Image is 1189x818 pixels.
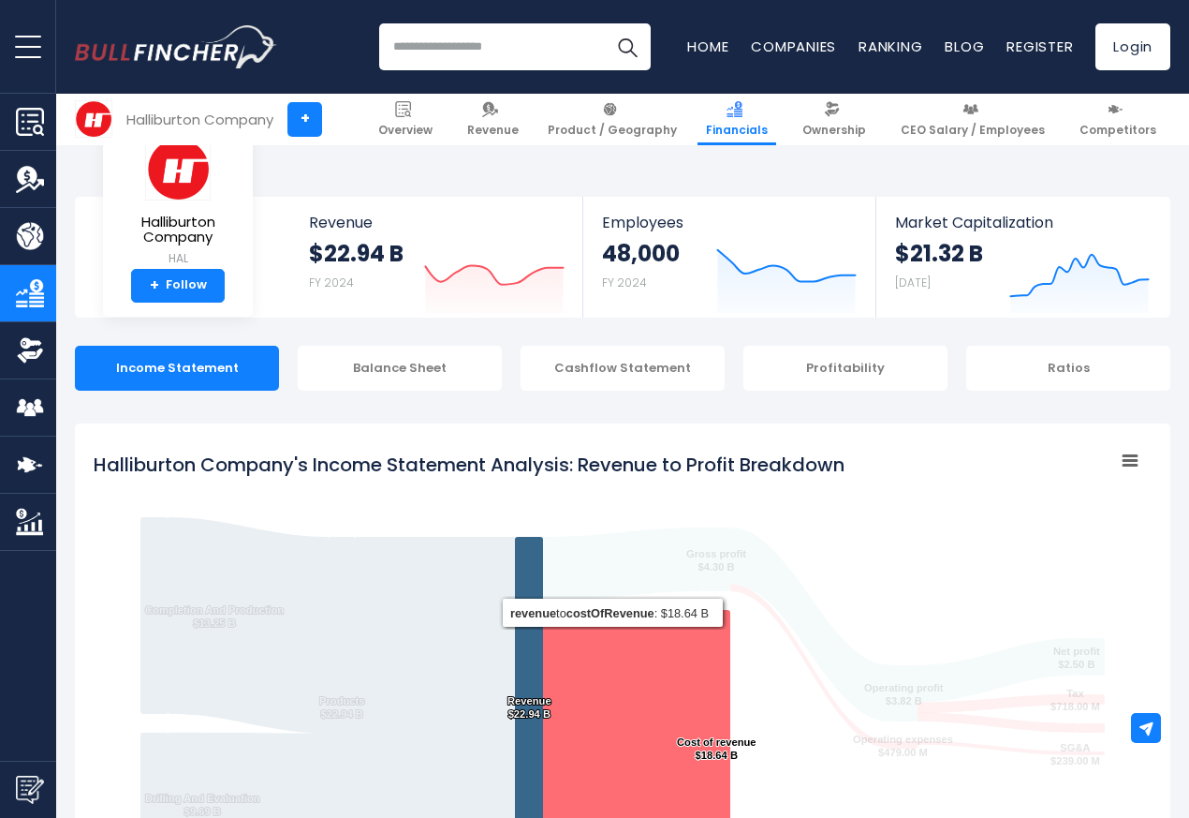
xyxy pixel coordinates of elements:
[118,250,238,267] small: HAL
[539,94,685,145] a: Product / Geography
[548,123,677,138] span: Product / Geography
[309,239,404,268] strong: $22.94 B
[145,793,260,817] text: Drilling And Evaluation $9.69 B
[876,197,1168,318] a: Market Capitalization $21.32 B [DATE]
[75,346,279,391] div: Income Statement
[319,695,365,720] text: Products $22.94 B
[686,548,746,573] text: Gross profit $4.30 B
[604,23,651,70] button: Search
[1095,23,1170,70] a: Login
[1006,37,1073,56] a: Register
[126,109,273,130] div: Halliburton Company
[706,123,768,138] span: Financials
[145,604,284,629] text: Completion And Production $13.25 B
[145,138,211,201] img: HAL logo
[290,197,583,318] a: Revenue $22.94 B FY 2024
[751,37,836,56] a: Companies
[309,214,565,231] span: Revenue
[467,123,519,138] span: Revenue
[76,101,111,137] img: HAL logo
[507,695,551,720] text: Revenue $22.94 B
[287,102,322,137] a: +
[802,123,866,138] span: Ownership
[118,215,238,245] span: Halliburton Company
[743,346,947,391] div: Profitability
[892,94,1053,145] a: CEO Salary / Employees
[602,214,856,231] span: Employees
[378,123,433,138] span: Overview
[309,275,354,290] small: FY 2024
[521,346,725,391] div: Cashflow Statement
[1079,123,1156,138] span: Competitors
[75,25,277,68] img: Bullfincher logo
[583,197,874,318] a: Employees 48,000 FY 2024
[966,346,1170,391] div: Ratios
[853,734,953,758] text: Operating expenses $479.00 M
[901,123,1045,138] span: CEO Salary / Employees
[895,239,983,268] strong: $21.32 B
[602,239,680,268] strong: 48,000
[602,275,647,290] small: FY 2024
[459,94,527,145] a: Revenue
[16,336,44,364] img: Ownership
[945,37,984,56] a: Blog
[859,37,922,56] a: Ranking
[370,94,441,145] a: Overview
[117,137,239,269] a: Halliburton Company HAL
[1050,688,1100,712] text: Tax $718.00 M
[697,94,776,145] a: Financials
[677,736,756,761] text: Cost of revenue $18.64 B
[94,452,844,478] tspan: Halliburton Company's Income Statement Analysis: Revenue to Profit Breakdown
[895,275,931,290] small: [DATE]
[150,277,159,294] strong: +
[864,682,944,706] text: Operating profit $3.82 B
[298,346,502,391] div: Balance Sheet
[794,94,874,145] a: Ownership
[131,269,225,303] a: +Follow
[1050,742,1100,766] text: SG&A $239.00 M
[895,214,1150,231] span: Market Capitalization
[1053,646,1100,670] text: Net profit $2.50 B
[687,37,728,56] a: Home
[75,25,276,68] a: Go to homepage
[1071,94,1165,145] a: Competitors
